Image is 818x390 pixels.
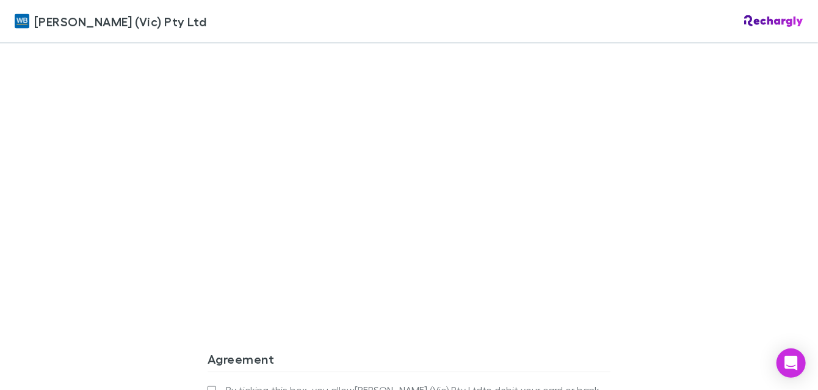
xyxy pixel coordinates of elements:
h3: Agreement [208,352,610,372]
img: William Buck (Vic) Pty Ltd's Logo [15,14,29,29]
span: [PERSON_NAME] (Vic) Pty Ltd [34,12,206,31]
div: Open Intercom Messenger [776,348,806,378]
iframe: Secure address input frame [205,16,613,295]
img: Rechargly Logo [744,15,803,28]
